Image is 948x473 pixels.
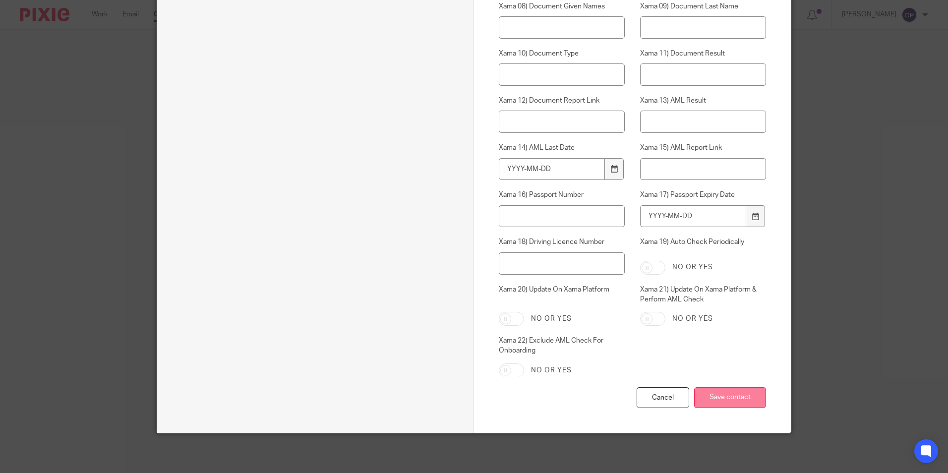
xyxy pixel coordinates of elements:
label: Xama 21) Update On Xama Platform & Perform AML Check [640,285,766,305]
label: Xama 08) Document Given Names [499,1,625,11]
input: YYYY-MM-DD [499,158,605,180]
label: Xama 18) Driving Licence Number [499,237,625,247]
label: Xama 22) Exclude AML Check For Onboarding [499,336,625,356]
label: Xama 15) AML Report Link [640,143,766,153]
label: No or yes [531,365,572,375]
label: Xama 19) Auto Check Periodically [640,237,766,253]
label: Xama 13) AML Result [640,96,766,106]
label: No or yes [672,262,713,272]
label: Xama 10) Document Type [499,49,625,59]
label: Xama 17) Passport Expiry Date [640,190,766,200]
div: Cancel [637,387,689,409]
label: Xama 12) Document Report Link [499,96,625,106]
label: No or yes [531,314,572,324]
label: Xama 20) Update On Xama Platform [499,285,625,305]
label: Xama 14) AML Last Date [499,143,625,153]
label: No or yes [672,314,713,324]
label: Xama 11) Document Result [640,49,766,59]
input: YYYY-MM-DD [640,205,746,228]
label: Xama 16) Passport Number [499,190,625,200]
input: Save contact [694,387,766,409]
label: Xama 09) Document Last Name [640,1,766,11]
